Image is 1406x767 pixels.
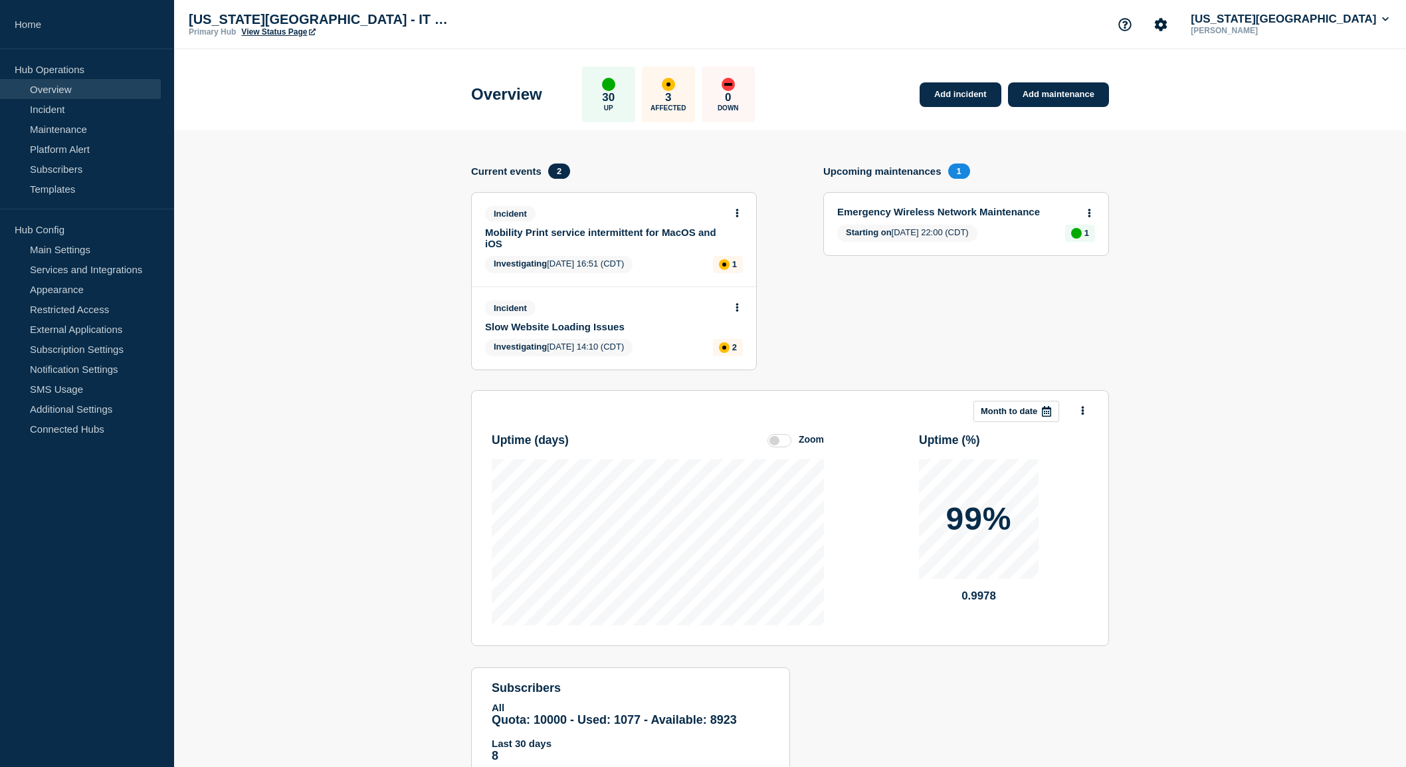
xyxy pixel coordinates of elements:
button: Month to date [973,401,1059,422]
h4: subscribers [492,681,769,695]
a: Slow Website Loading Issues [485,321,725,332]
a: Add maintenance [1008,82,1109,107]
h3: Uptime ( days ) [492,433,569,447]
p: 1 [1084,228,1089,238]
p: Up [604,104,613,112]
div: affected [662,78,675,91]
span: Investigating [494,259,547,269]
p: 0.9978 [919,590,1039,603]
button: Account settings [1147,11,1175,39]
p: Last 30 days [492,738,769,749]
a: Emergency Wireless Network Maintenance [837,206,1077,217]
span: Quota: 10000 - Used: 1077 - Available: 8923 [492,713,737,726]
a: Add incident [920,82,1001,107]
p: 0 [725,91,731,104]
p: 30 [602,91,615,104]
span: Starting on [846,227,892,237]
p: 8 [492,749,769,763]
p: Primary Hub [189,27,236,37]
p: 99% [946,503,1011,535]
a: View Status Page [241,27,315,37]
h4: Upcoming maintenances [823,165,942,177]
a: Mobility Print service intermittent for MacOS and iOS [485,227,725,249]
button: Support [1111,11,1139,39]
p: All [492,702,769,713]
div: up [602,78,615,91]
h3: Uptime ( % ) [919,433,980,447]
p: Month to date [981,406,1037,416]
span: [DATE] 14:10 (CDT) [485,339,633,356]
span: [DATE] 22:00 (CDT) [837,225,977,242]
button: [US_STATE][GEOGRAPHIC_DATA] [1188,13,1391,26]
p: 2 [732,342,737,352]
span: 1 [948,164,970,179]
h4: Current events [471,165,542,177]
span: Investigating [494,342,547,352]
p: Affected [651,104,686,112]
div: down [722,78,735,91]
h1: Overview [471,85,542,104]
div: affected [719,342,730,353]
div: up [1071,228,1082,239]
span: [DATE] 16:51 (CDT) [485,256,633,273]
span: Incident [485,300,536,316]
p: 1 [732,259,737,269]
p: [US_STATE][GEOGRAPHIC_DATA] - IT Status Page [189,12,454,27]
span: 2 [548,164,570,179]
p: [PERSON_NAME] [1188,26,1326,35]
div: Zoom [799,434,824,445]
p: Down [718,104,739,112]
div: affected [719,259,730,270]
p: 3 [665,91,671,104]
span: Incident [485,206,536,221]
